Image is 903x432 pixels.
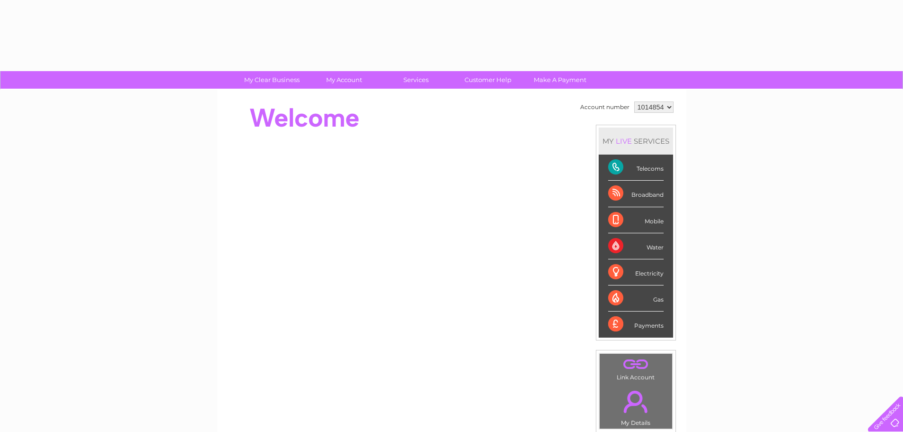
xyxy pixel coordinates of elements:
[608,155,664,181] div: Telecoms
[608,312,664,337] div: Payments
[305,71,383,89] a: My Account
[608,259,664,285] div: Electricity
[233,71,311,89] a: My Clear Business
[608,181,664,207] div: Broadband
[449,71,527,89] a: Customer Help
[521,71,599,89] a: Make A Payment
[578,99,632,115] td: Account number
[602,385,670,418] a: .
[608,285,664,312] div: Gas
[602,356,670,373] a: .
[608,207,664,233] div: Mobile
[608,233,664,259] div: Water
[614,137,634,146] div: LIVE
[599,353,673,383] td: Link Account
[377,71,455,89] a: Services
[599,128,673,155] div: MY SERVICES
[599,383,673,429] td: My Details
